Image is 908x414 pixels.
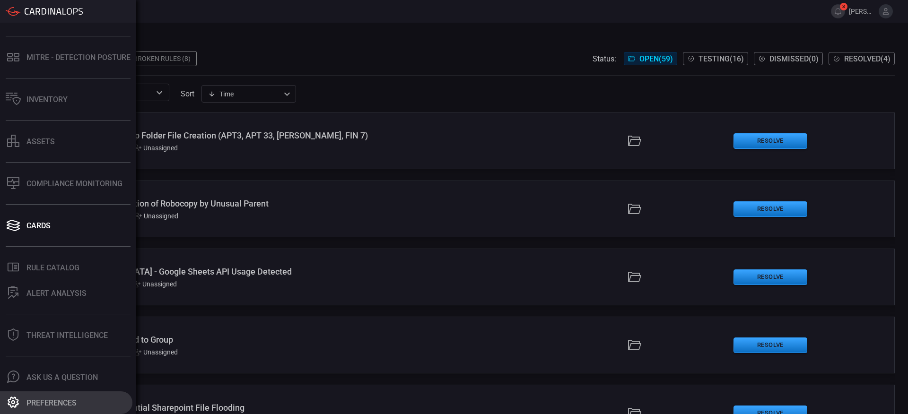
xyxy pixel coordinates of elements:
[153,86,166,99] button: Open
[754,52,823,65] button: Dismissed(0)
[26,373,98,382] div: Ask Us A Question
[26,53,131,62] div: MITRE - Detection Posture
[639,54,673,63] span: Open ( 59 )
[26,398,77,407] div: Preferences
[733,269,807,285] button: Resolve
[70,403,371,413] div: Office 365 - Potential Sharepoint File Flooding
[733,337,807,353] button: Resolve
[26,289,87,298] div: ALERT ANALYSIS
[26,95,68,104] div: Inventory
[624,52,677,65] button: Open(59)
[208,89,281,99] div: Time
[26,179,122,188] div: Compliance Monitoring
[844,54,891,63] span: Resolved ( 4 )
[593,54,616,63] span: Status:
[70,198,371,208] div: Windows - Execution of Robocopy by Unusual Parent
[26,137,55,146] div: assets
[733,133,807,149] button: Resolve
[26,331,108,340] div: Threat Intelligence
[134,144,178,152] div: Unassigned
[133,280,177,288] div: Unassigned
[70,267,371,276] div: Palo Alto - Google Sheets API Usage Detected
[134,348,178,356] div: Unassigned
[128,51,197,66] div: Broken Rules (8)
[26,221,51,230] div: Cards
[840,3,847,10] span: 3
[831,4,845,18] button: 3
[733,201,807,217] button: Resolve
[70,335,371,345] div: AWS - User Added to Group
[26,263,79,272] div: Rule Catalog
[698,54,744,63] span: Testing ( 16 )
[769,54,819,63] span: Dismissed ( 0 )
[683,52,748,65] button: Testing(16)
[181,89,194,98] label: sort
[70,130,371,140] div: Windows - Startup Folder File Creation (APT3, APT 33, Confucius, FIN 7)
[849,8,875,15] span: [PERSON_NAME].vermaak
[829,52,895,65] button: Resolved(4)
[134,212,178,220] div: Unassigned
